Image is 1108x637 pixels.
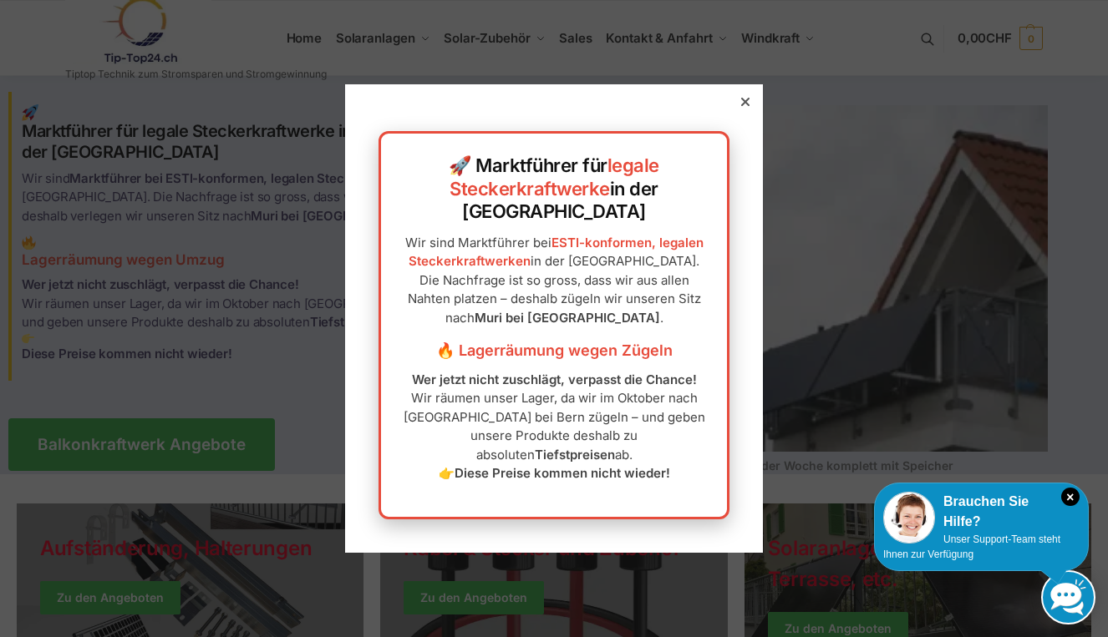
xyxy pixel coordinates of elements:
[398,154,710,224] h2: 🚀 Marktführer für in der [GEOGRAPHIC_DATA]
[398,340,710,361] h3: 🔥 Lagerräumung wegen Zügeln
[412,372,697,387] strong: Wer jetzt nicht zuschlägt, verpasst die Chance!
[455,465,670,481] strong: Diese Preise kommen nicht wieder!
[409,235,704,270] a: ESTI-konformen, legalen Steckerkraftwerken
[1061,488,1080,506] i: Schließen
[475,310,660,326] strong: Muri bei [GEOGRAPHIC_DATA]
[883,492,935,543] img: Customer service
[883,492,1080,532] div: Brauchen Sie Hilfe?
[398,371,710,483] p: Wir räumen unser Lager, da wir im Oktober nach [GEOGRAPHIC_DATA] bei Bern zügeln – und geben unse...
[450,154,659,200] a: legale Steckerkraftwerke
[535,447,615,463] strong: Tiefstpreisen
[398,234,710,328] p: Wir sind Marktführer bei in der [GEOGRAPHIC_DATA]. Die Nachfrage ist so gross, dass wir aus allen...
[883,533,1060,560] span: Unser Support-Team steht Ihnen zur Verfügung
